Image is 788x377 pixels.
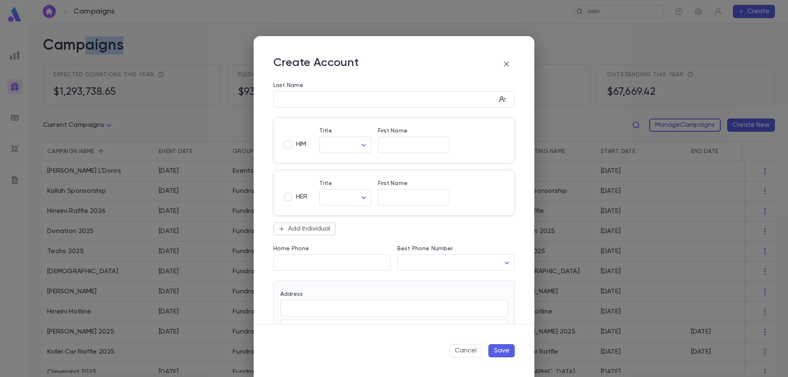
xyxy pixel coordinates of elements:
[273,222,336,235] button: Add Individual
[296,193,307,201] span: HER
[319,190,371,206] div: ​
[273,56,359,72] p: Create Account
[280,291,303,297] label: Address
[397,245,453,252] label: Best Phone Number
[397,255,515,271] div: ​
[296,140,306,149] span: HIM
[273,82,303,89] label: Last Name
[319,180,332,187] label: Title
[488,344,515,357] button: Save
[378,180,408,187] label: First Name
[319,128,332,134] label: Title
[378,128,408,134] label: First Name
[319,137,371,153] div: ​
[449,344,482,357] button: Cancel
[273,245,309,252] label: Home Phone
